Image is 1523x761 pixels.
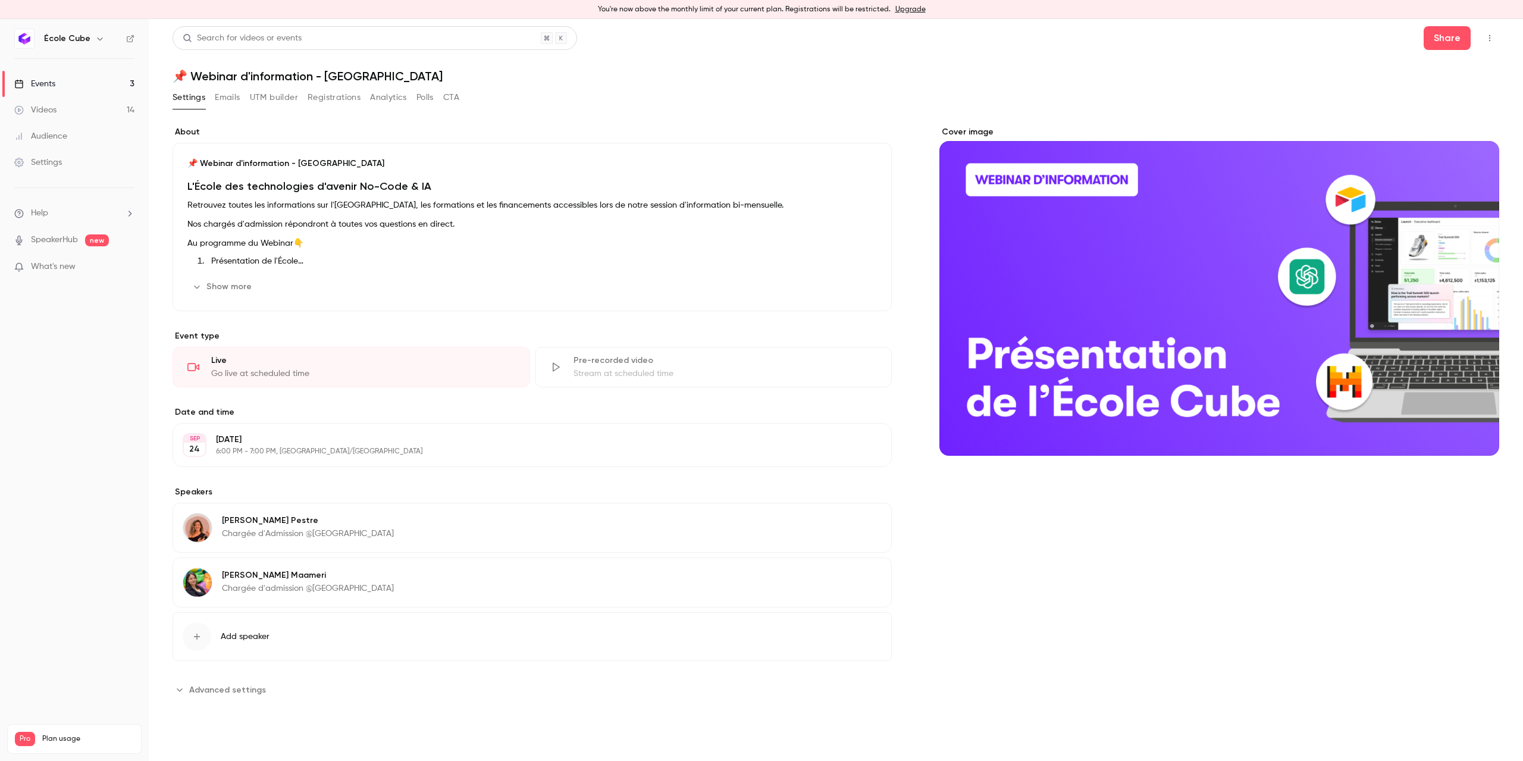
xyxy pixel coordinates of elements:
iframe: Noticeable Trigger [120,262,134,273]
p: Chargée d'Admission @[GEOGRAPHIC_DATA] [222,528,394,540]
h1: L'École des technologies d'avenir No-Code & IA [187,179,877,193]
div: Settings [14,156,62,168]
p: Event type [173,330,892,342]
span: Help [31,207,48,220]
p: Retrouvez toutes les informations sur l'[GEOGRAPHIC_DATA], les formations et les financements acc... [187,198,877,212]
button: Share [1424,26,1471,50]
li: help-dropdown-opener [14,207,134,220]
button: Analytics [370,88,407,107]
h6: École Cube [44,33,90,45]
button: Polls [416,88,434,107]
button: Show more [187,277,259,296]
p: 6:00 PM - 7:00 PM, [GEOGRAPHIC_DATA]/[GEOGRAPHIC_DATA] [216,447,829,456]
span: Plan usage [42,734,134,744]
div: Live [211,355,515,367]
div: Caroline Pestre[PERSON_NAME] PestreChargée d'Admission @[GEOGRAPHIC_DATA] [173,503,892,553]
div: Go live at scheduled time [211,368,515,380]
section: Advanced settings [173,680,892,699]
div: Events [14,78,55,90]
p: 24 [189,443,200,455]
p: [DATE] [216,434,829,446]
span: What's new [31,261,76,273]
div: SEP [184,434,205,443]
p: Chargée d'admission @[GEOGRAPHIC_DATA] [222,583,394,594]
label: About [173,126,892,138]
button: Advanced settings [173,680,273,699]
li: Présentation de l'École [206,255,877,268]
div: LiveGo live at scheduled time [173,347,530,387]
a: SpeakerHub [31,234,78,246]
img: École Cube [15,29,34,48]
label: Speakers [173,486,892,498]
span: Advanced settings [189,684,266,696]
button: UTM builder [250,88,298,107]
section: Cover image [939,126,1499,456]
div: Audience [14,130,67,142]
img: Caroline Pestre [183,513,212,542]
img: Laura Maameri [183,568,212,597]
label: Cover image [939,126,1499,138]
div: Laura Maameri[PERSON_NAME] MaameriChargée d'admission @[GEOGRAPHIC_DATA] [173,558,892,607]
p: [PERSON_NAME] Pestre [222,515,394,527]
button: Registrations [308,88,361,107]
p: 📌 Webinar d'information - [GEOGRAPHIC_DATA] [187,158,877,170]
label: Date and time [173,406,892,418]
a: Upgrade [895,5,926,14]
button: Emails [215,88,240,107]
div: Pre-recorded videoStream at scheduled time [535,347,892,387]
span: Add speaker [221,631,269,643]
button: Add speaker [173,612,892,661]
div: Videos [14,104,57,116]
button: CTA [443,88,459,107]
div: Pre-recorded video [574,355,878,367]
span: new [85,234,109,246]
div: Search for videos or events [183,32,302,45]
div: Stream at scheduled time [574,368,878,380]
button: Settings [173,88,205,107]
h1: 📌 Webinar d'information - [GEOGRAPHIC_DATA] [173,69,1499,83]
p: Au programme du Webinar👇 [187,236,877,250]
p: [PERSON_NAME] Maameri [222,569,394,581]
p: Nos chargés d'admission répondront à toutes vos questions en direct. [187,217,877,231]
span: Pro [15,732,35,746]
